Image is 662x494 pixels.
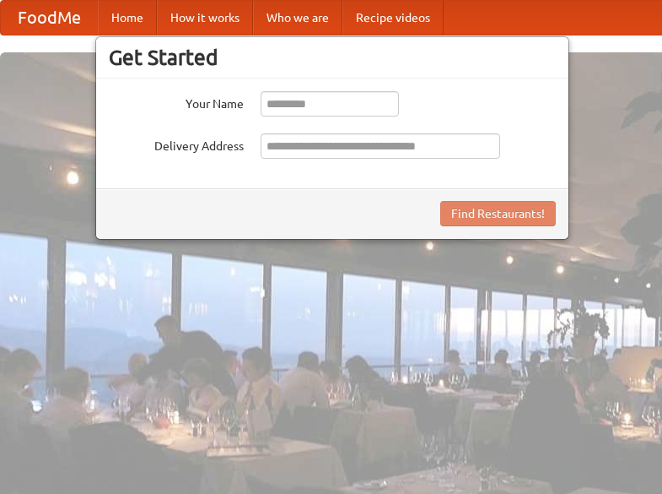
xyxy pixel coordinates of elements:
[109,91,244,112] label: Your Name
[342,1,444,35] a: Recipe videos
[109,133,244,155] label: Delivery Address
[98,1,157,35] a: Home
[157,1,253,35] a: How it works
[109,45,556,70] h3: Get Started
[253,1,342,35] a: Who we are
[1,1,98,35] a: FoodMe
[440,201,556,226] button: Find Restaurants!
